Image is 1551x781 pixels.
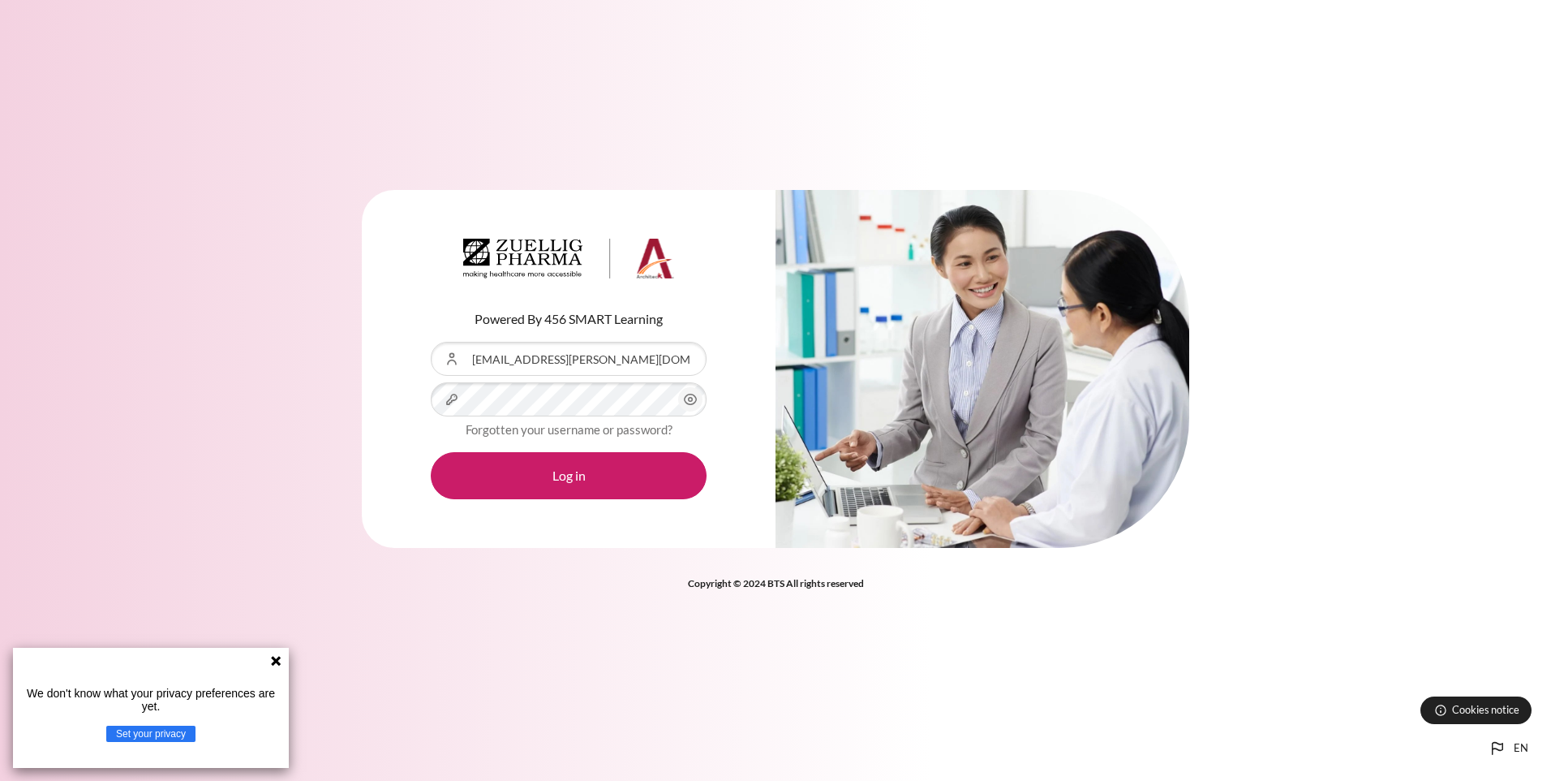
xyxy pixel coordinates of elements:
[1481,732,1535,765] button: Languages
[463,239,674,279] img: Architeck
[431,309,707,329] p: Powered By 456 SMART Learning
[106,726,195,742] button: Set your privacy
[688,577,864,589] strong: Copyright © 2024 BTS All rights reserved
[1452,702,1519,718] span: Cookies notice
[431,452,707,499] button: Log in
[1420,697,1532,724] button: Cookies notice
[466,422,672,437] a: Forgotten your username or password?
[19,687,282,713] p: We don't know what your privacy preferences are yet.
[431,342,707,376] input: Username or Email Address
[1514,740,1528,757] span: en
[463,239,674,286] a: Architeck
